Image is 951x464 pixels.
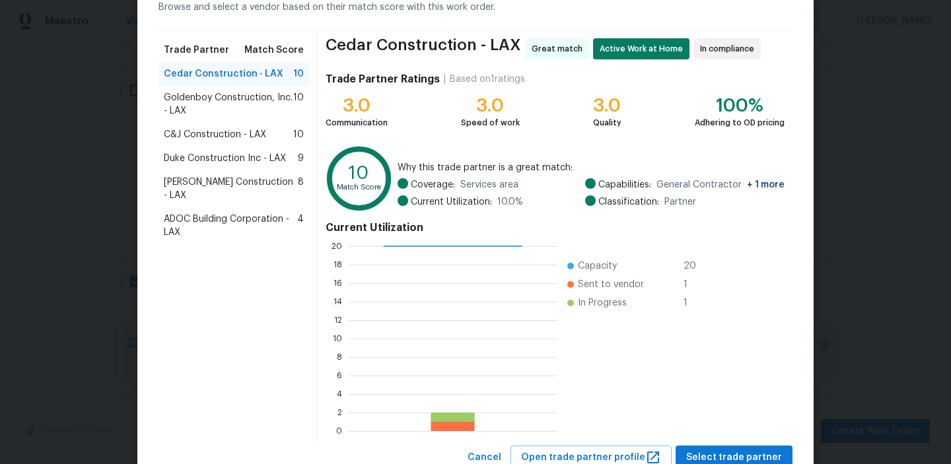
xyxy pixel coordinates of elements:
span: [PERSON_NAME] Construction - LAX [164,176,298,202]
span: Trade Partner [164,44,229,57]
span: + 1 more [747,180,785,189]
h4: Trade Partner Ratings [326,73,440,86]
span: Why this trade partner is a great match: [398,161,785,174]
span: 10 [293,128,304,141]
div: 3.0 [461,99,520,112]
div: Quality [593,116,621,129]
text: 8 [337,353,342,361]
text: 18 [334,261,342,269]
text: 10 [333,335,342,343]
span: Active Work at Home [600,42,688,55]
span: 10.0 % [497,195,523,209]
span: 10 [293,91,304,117]
span: 8 [298,176,304,202]
div: | [440,73,450,86]
span: In Progress [578,296,627,310]
div: Adhering to OD pricing [695,116,785,129]
span: Sent to vendor [578,278,644,291]
text: 2 [337,409,342,416]
text: 0 [336,427,342,435]
span: 1 [684,296,705,310]
span: Duke Construction Inc - LAX [164,152,286,165]
div: 3.0 [593,99,621,112]
text: 10 [349,164,369,182]
text: 12 [334,316,342,324]
span: Services area [460,178,518,191]
span: In compliance [700,42,759,55]
div: Speed of work [461,116,520,129]
span: General Contractor [656,178,785,191]
span: Capacity [578,259,617,273]
text: 4 [337,390,342,398]
span: Great match [532,42,588,55]
div: 3.0 [326,99,388,112]
span: 9 [298,152,304,165]
span: Goldenboy Construction, Inc. - LAX [164,91,293,117]
text: 20 [332,242,342,250]
text: 16 [334,279,342,287]
span: Cedar Construction - LAX [326,38,521,59]
span: 10 [293,67,304,81]
div: Communication [326,116,388,129]
span: Capabilities: [598,178,651,191]
span: C&J Construction - LAX [164,128,266,141]
span: Classification: [598,195,659,209]
span: Partner [664,195,696,209]
span: Coverage: [411,178,455,191]
span: 20 [684,259,705,273]
text: 6 [337,372,342,380]
text: Match Score [337,183,381,191]
span: 4 [297,213,304,239]
div: Based on 1 ratings [450,73,525,86]
span: ADOC Building Corporation - LAX [164,213,297,239]
span: Match Score [244,44,304,57]
span: Current Utilization: [411,195,492,209]
h4: Current Utilization [326,221,785,234]
span: 1 [684,278,705,291]
span: Cedar Construction - LAX [164,67,283,81]
div: 100% [695,99,785,112]
text: 14 [334,298,342,306]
